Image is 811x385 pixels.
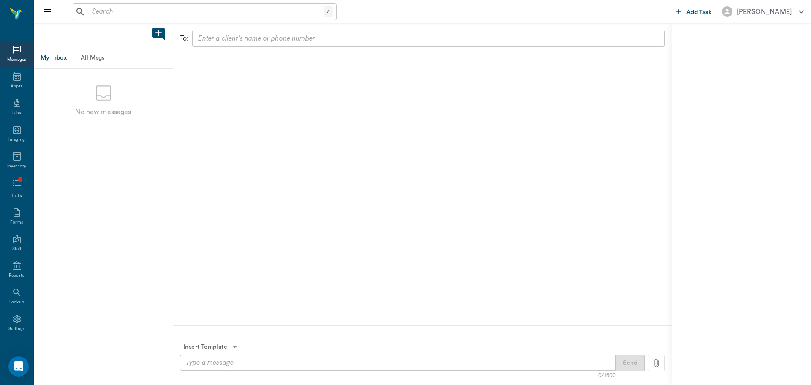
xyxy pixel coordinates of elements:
[8,137,25,143] div: Imaging
[11,193,22,199] div: Tasks
[12,246,21,252] div: Staff
[715,4,811,19] button: [PERSON_NAME]
[324,6,333,17] div: /
[7,57,27,63] div: Messages
[195,33,661,44] input: Enter a client’s name or phone number
[7,163,26,169] div: Inventory
[8,326,25,332] div: Settings
[9,299,24,306] div: Lookup
[673,4,715,19] button: Add Task
[9,273,24,279] div: Reports
[73,48,112,68] button: All Msgs
[34,48,73,68] button: My Inbox
[34,48,173,68] div: Message tabs
[11,83,22,90] div: Appts
[10,219,23,226] div: Forms
[89,6,324,18] input: Search
[737,7,792,17] div: [PERSON_NAME]
[180,33,189,44] div: To:
[39,3,56,20] button: Close drawer
[180,339,241,355] button: Insert Template
[598,371,616,380] div: 0/1600
[12,110,21,116] div: Labs
[8,356,29,377] div: Open Intercom Messenger
[75,107,131,117] p: No new messages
